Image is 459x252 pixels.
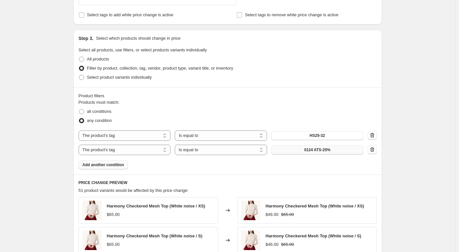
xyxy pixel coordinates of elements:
div: $65.00 [107,241,120,248]
img: PF3466TPWhiteNoise_4_fd45faea-7834-4730-a4cb-5059e701b8ee_80x.jpg [82,231,102,250]
strike: $65.00 [281,211,294,218]
span: Select all products, use filters, or select products variants individually [79,47,207,52]
div: $46.00 [266,211,279,218]
img: PF3466TPWhiteNoise_4_fd45faea-7834-4730-a4cb-5059e701b8ee_80x.jpg [82,201,102,220]
span: Harmony Checkered Mesh Top (White noise / S) [107,233,202,238]
div: $65.00 [107,211,120,218]
button: Add another condition [79,160,128,169]
span: Select tags to remove while price change is active [245,12,338,17]
span: HS25-32 [310,133,325,138]
div: Product filters [79,93,377,99]
span: 51 product variants would be affected by this price change: [79,188,189,193]
span: Products must match: [79,100,120,105]
img: PF3466TPWhiteNoise_4_fd45faea-7834-4730-a4cb-5059e701b8ee_80x.jpg [241,231,261,250]
div: $46.00 [266,241,279,248]
span: any condition [87,118,112,123]
img: PF3466TPWhiteNoise_4_fd45faea-7834-4730-a4cb-5059e701b8ee_80x.jpg [241,201,261,220]
span: Harmony Checkered Mesh Top (White noise / S) [266,233,361,238]
span: Add another condition [83,162,124,167]
p: Select which products should change in price [96,35,180,42]
strike: $65.00 [281,241,294,248]
h2: Step 3. [79,35,94,42]
span: all conditions [87,109,111,114]
span: Harmony Checkered Mesh Top (White noise / XS) [107,204,205,208]
span: 0124 ATS-25% [304,147,330,153]
h6: PRICE CHANGE PREVIEW [79,180,377,185]
button: HS25-32 [271,131,363,140]
span: Select tags to add while price change is active [87,12,173,17]
span: All products [87,57,109,61]
span: Harmony Checkered Mesh Top (White noise / XS) [266,204,364,208]
button: 0124 ATS-25% [271,145,363,154]
span: Select product variants individually [87,75,152,80]
span: Filter by product, collection, tag, vendor, product type, variant title, or inventory [87,66,233,71]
